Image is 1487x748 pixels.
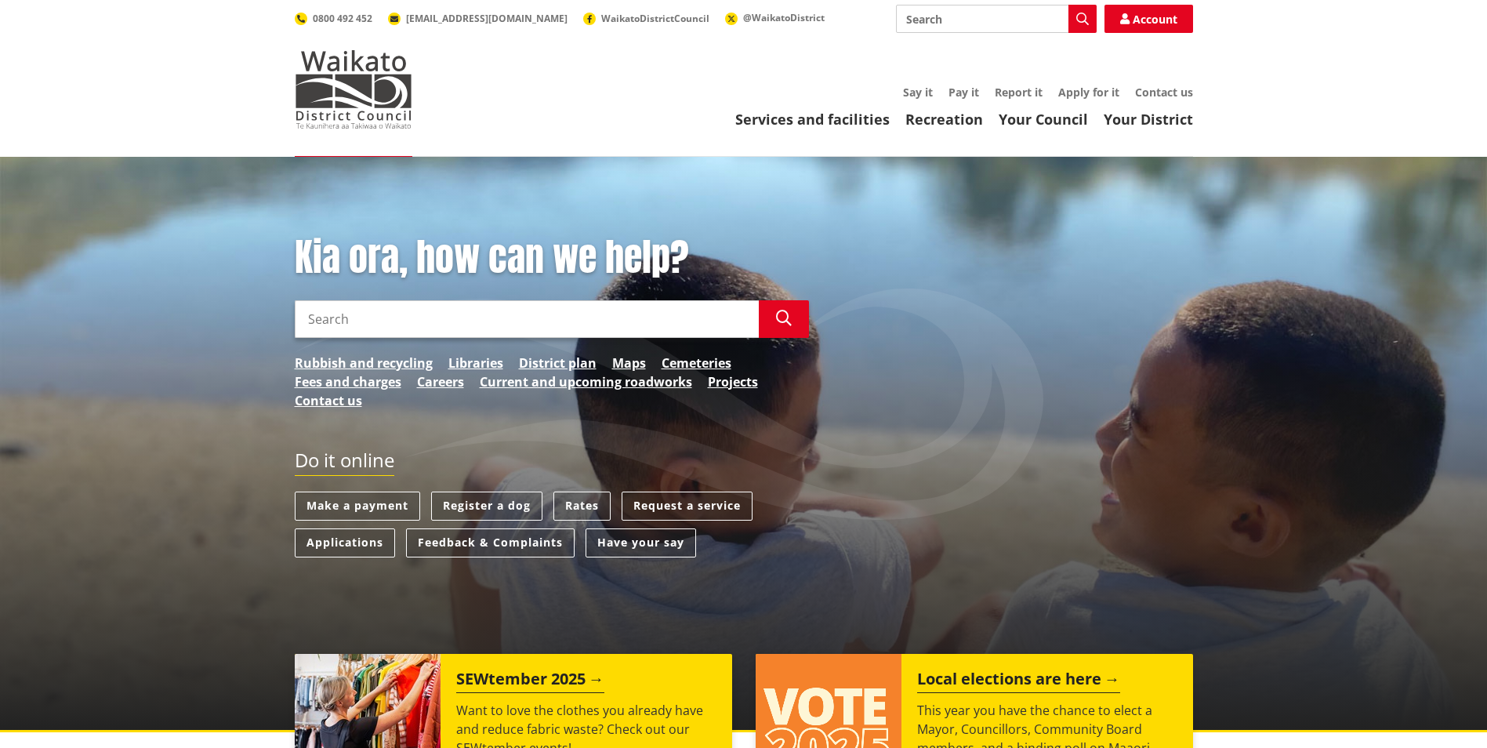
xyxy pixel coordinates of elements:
[448,354,503,372] a: Libraries
[948,85,979,100] a: Pay it
[406,12,568,25] span: [EMAIL_ADDRESS][DOMAIN_NAME]
[406,528,575,557] a: Feedback & Complaints
[480,372,692,391] a: Current and upcoming roadworks
[1104,5,1193,33] a: Account
[295,391,362,410] a: Contact us
[295,492,420,521] a: Make a payment
[313,12,372,25] span: 0800 492 452
[388,12,568,25] a: [EMAIL_ADDRESS][DOMAIN_NAME]
[1104,110,1193,129] a: Your District
[295,50,412,129] img: Waikato District Council - Te Kaunihera aa Takiwaa o Waikato
[999,110,1088,129] a: Your Council
[519,354,597,372] a: District plan
[905,110,983,129] a: Recreation
[431,492,542,521] a: Register a dog
[295,372,401,391] a: Fees and charges
[295,449,394,477] h2: Do it online
[295,300,759,338] input: Search input
[583,12,709,25] a: WaikatoDistrictCouncil
[662,354,731,372] a: Cemeteries
[601,12,709,25] span: WaikatoDistrictCouncil
[995,85,1043,100] a: Report it
[903,85,933,100] a: Say it
[743,11,825,24] span: @WaikatoDistrict
[295,354,433,372] a: Rubbish and recycling
[896,5,1097,33] input: Search input
[725,11,825,24] a: @WaikatoDistrict
[295,12,372,25] a: 0800 492 452
[612,354,646,372] a: Maps
[1058,85,1119,100] a: Apply for it
[295,235,809,281] h1: Kia ora, how can we help?
[917,670,1120,693] h2: Local elections are here
[735,110,890,129] a: Services and facilities
[586,528,696,557] a: Have your say
[553,492,611,521] a: Rates
[622,492,753,521] a: Request a service
[417,372,464,391] a: Careers
[456,670,604,693] h2: SEWtember 2025
[295,528,395,557] a: Applications
[708,372,758,391] a: Projects
[1135,85,1193,100] a: Contact us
